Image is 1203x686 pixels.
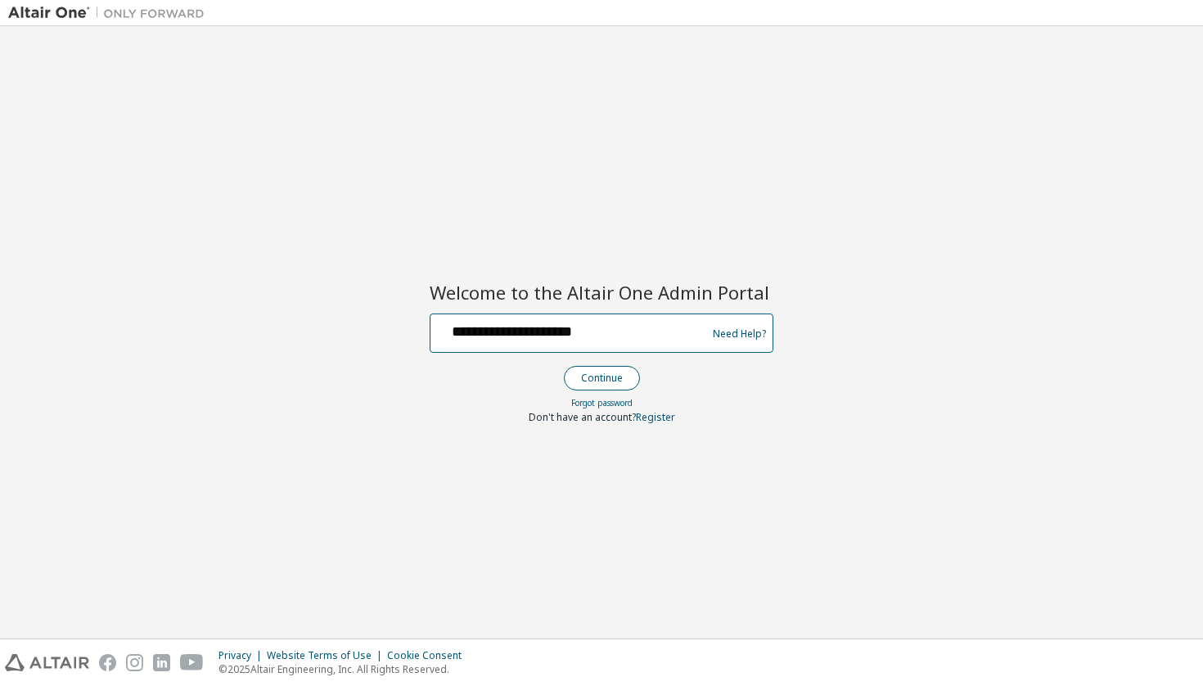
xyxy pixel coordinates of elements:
[153,654,170,671] img: linkedin.svg
[8,5,213,21] img: Altair One
[219,649,267,662] div: Privacy
[571,397,633,408] a: Forgot password
[5,654,89,671] img: altair_logo.svg
[126,654,143,671] img: instagram.svg
[636,410,675,424] a: Register
[529,410,636,424] span: Don't have an account?
[387,649,471,662] div: Cookie Consent
[219,662,471,676] p: © 2025 Altair Engineering, Inc. All Rights Reserved.
[267,649,387,662] div: Website Terms of Use
[99,654,116,671] img: facebook.svg
[180,654,204,671] img: youtube.svg
[564,366,640,390] button: Continue
[713,333,766,334] a: Need Help?
[430,281,773,304] h2: Welcome to the Altair One Admin Portal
